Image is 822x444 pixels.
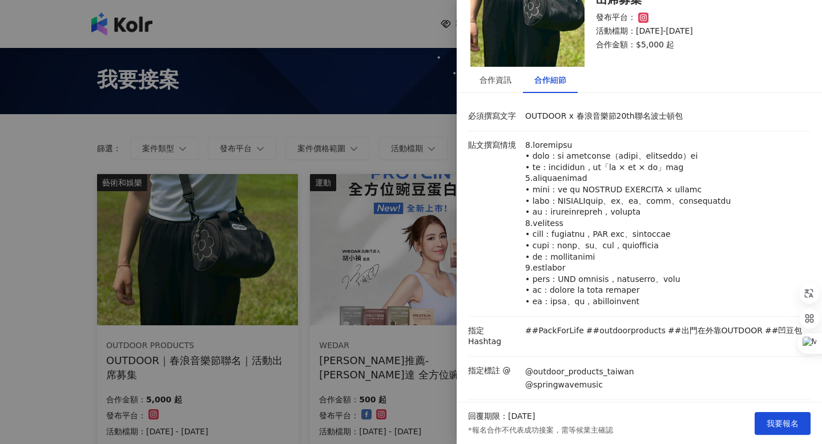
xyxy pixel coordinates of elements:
[525,111,805,122] p: OUTDOOR x 春浪音樂節20th聯名波士頓包
[534,74,566,86] div: 合作細節
[468,111,519,122] p: 必須撰寫文字
[765,325,802,337] p: ##凹豆包
[755,412,811,435] button: 我要報名
[525,325,584,337] p: ##PackForLife
[468,140,519,151] p: 貼文撰寫情境
[468,325,519,348] p: 指定 Hashtag
[596,12,636,23] p: 發布平台：
[468,411,535,422] p: 回覆期限：[DATE]
[468,425,613,435] p: *報名合作不代表成功接案，需等候業主確認
[668,325,763,337] p: ##出門在外靠OUTDOOR
[596,39,797,51] p: 合作金額： $5,000 起
[468,365,519,377] p: 指定標註 @
[596,26,797,37] p: 活動檔期：[DATE]-[DATE]
[525,140,805,308] p: 8.loremipsu • dolo：si ametconse（adipi、elitseddo）ei • te：incididun，ut「la × et × do」mag 5.aliquaeni...
[479,74,511,86] div: 合作資訊
[586,325,666,337] p: ##outdoorproducts
[525,380,634,391] p: @springwavemusic
[525,366,634,378] p: @outdoor_products_taiwan
[767,419,799,428] span: 我要報名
